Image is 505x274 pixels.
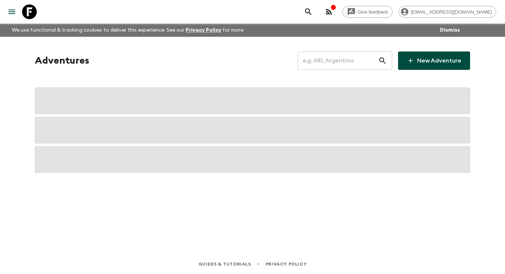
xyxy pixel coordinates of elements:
[438,25,462,35] button: Dismiss
[186,28,221,33] a: Privacy Policy
[4,4,19,19] button: menu
[354,9,392,15] span: Give feedback
[298,50,378,71] input: e.g. AR1, Argentina
[9,24,247,37] p: We use functional & tracking cookies to deliver this experience. See our for more.
[342,6,393,18] a: Give feedback
[398,51,470,70] a: New Adventure
[301,4,316,19] button: search adventures
[35,53,89,68] h1: Adventures
[198,260,251,268] a: Guides & Tutorials
[398,6,496,18] div: [EMAIL_ADDRESS][DOMAIN_NAME]
[266,260,307,268] a: Privacy Policy
[407,9,496,15] span: [EMAIL_ADDRESS][DOMAIN_NAME]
